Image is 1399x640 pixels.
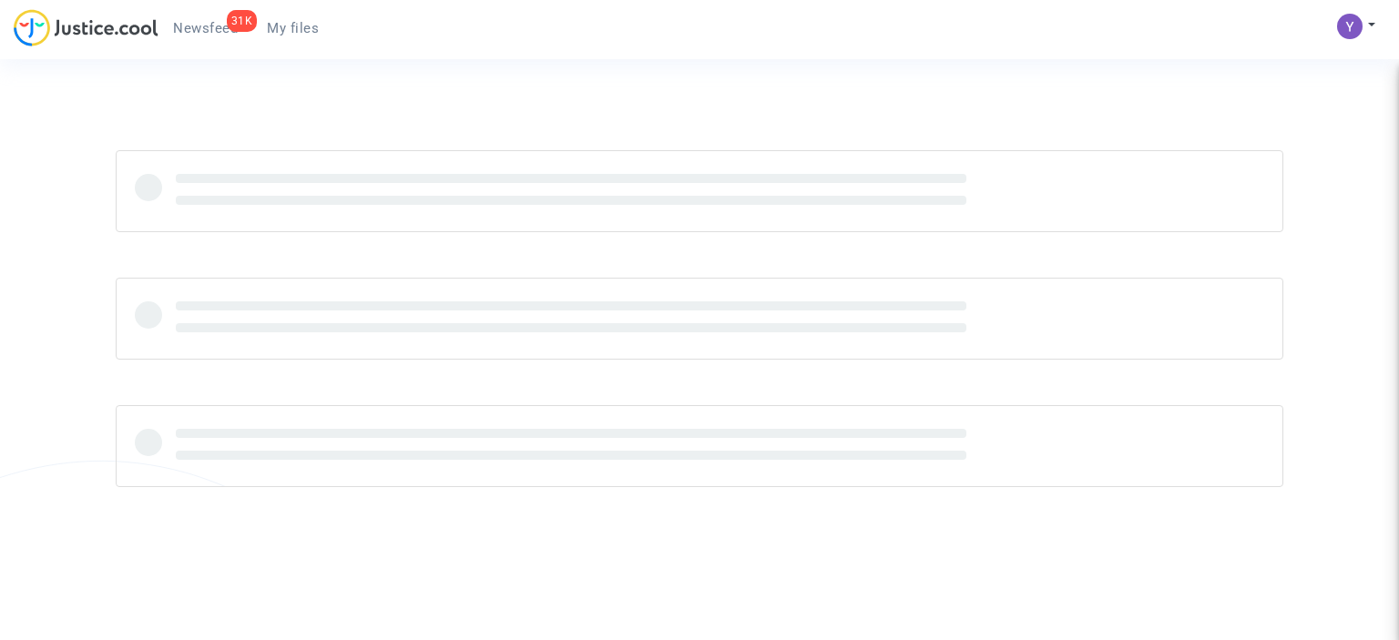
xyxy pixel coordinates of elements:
[1337,14,1363,39] img: ACg8ocLJbu-06PV-PP0rSorRCNxlVR0ijoVEwORkjsgJBMEIW3VU-A=s96-c
[173,20,238,36] span: Newsfeed
[14,9,158,46] img: jc-logo.svg
[252,15,333,42] a: My files
[227,10,258,32] div: 31K
[158,15,252,42] a: 31KNewsfeed
[267,20,319,36] span: My files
